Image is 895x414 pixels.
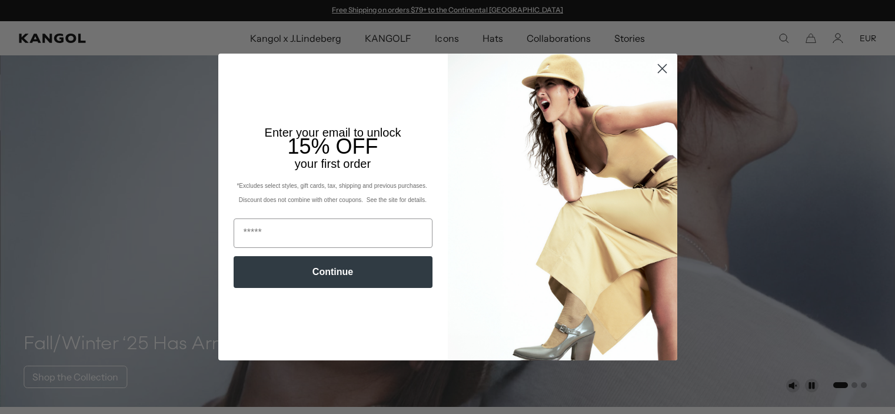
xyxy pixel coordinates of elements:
[448,54,677,360] img: 93be19ad-e773-4382-80b9-c9d740c9197f.jpeg
[265,126,401,139] span: Enter your email to unlock
[652,58,673,79] button: Close dialog
[237,183,428,203] span: *Excludes select styles, gift cards, tax, shipping and previous purchases. Discount does not comb...
[295,157,371,170] span: your first order
[234,218,432,248] input: Email
[287,134,378,158] span: 15% OFF
[234,256,432,288] button: Continue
